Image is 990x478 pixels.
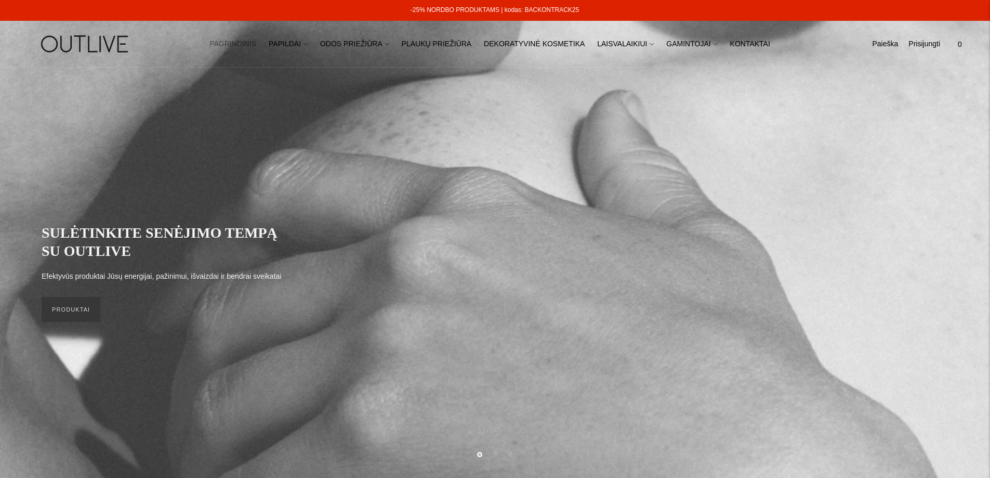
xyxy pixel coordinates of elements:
a: GAMINTOJAI [666,33,717,56]
h2: SULĖTINKITE SENĖJIMO TEMPĄ SU OUTLIVE [42,224,291,260]
a: KONTAKTAI [730,33,770,56]
span: 0 [953,37,967,51]
a: PLAUKŲ PRIEŽIŪRA [402,33,472,56]
p: Efektyvūs produktai Jūsų energijai, pažinimui, išvaizdai ir bendrai sveikatai [42,270,281,283]
a: PAPILDAI [269,33,308,56]
a: PAGRINDINIS [209,33,256,56]
button: Move carousel to slide 2 [493,451,498,456]
a: DEKORATYVINĖ KOSMETIKA [484,33,585,56]
a: Paieška [872,33,898,56]
a: PRODUKTAI [42,297,100,322]
a: ODOS PRIEŽIŪRA [320,33,389,56]
a: LAISVALAIKIUI [597,33,654,56]
button: Move carousel to slide 1 [477,452,482,457]
a: 0 [951,33,969,56]
img: OUTLIVE [21,26,151,62]
a: -25% NORDBO PRODUKTAMS | kodas: BACKONTRACK25 [411,6,579,14]
button: Move carousel to slide 3 [508,451,513,456]
a: Prisijungti [908,33,940,56]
